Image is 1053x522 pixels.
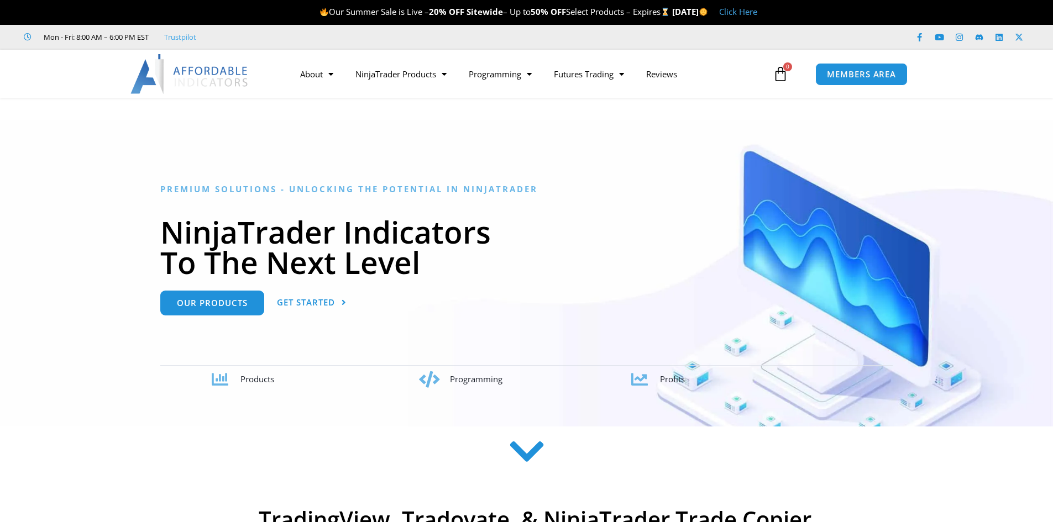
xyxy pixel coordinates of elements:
span: 0 [783,62,792,71]
a: Our Products [160,291,264,315]
a: NinjaTrader Products [344,61,458,87]
a: Programming [458,61,543,87]
strong: 50% OFF [531,6,566,17]
strong: 20% OFF [429,6,464,17]
img: ⌛ [661,8,669,16]
a: 0 [756,58,805,90]
nav: Menu [289,61,770,87]
span: Programming [450,373,502,384]
span: Mon - Fri: 8:00 AM – 6:00 PM EST [41,30,149,44]
a: Trustpilot [164,30,196,44]
a: Reviews [635,61,688,87]
img: 🌞 [699,8,708,16]
h1: NinjaTrader Indicators To The Next Level [160,217,893,277]
h6: Premium Solutions - Unlocking the Potential in NinjaTrader [160,184,893,194]
span: Profits [660,373,685,384]
a: MEMBERS AREA [815,63,908,86]
strong: Sitewide [467,6,503,17]
img: 🔥 [320,8,328,16]
a: Click Here [719,6,757,17]
span: Get Started [277,298,335,307]
span: Products [240,373,274,384]
a: About [289,61,344,87]
span: Our Summer Sale is Live – – Up to Select Products – Expires [319,6,672,17]
span: MEMBERS AREA [827,70,896,78]
a: Get Started [277,291,347,315]
a: Futures Trading [543,61,635,87]
span: Our Products [177,299,248,307]
img: LogoAI | Affordable Indicators – NinjaTrader [130,54,249,94]
strong: [DATE] [672,6,708,17]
